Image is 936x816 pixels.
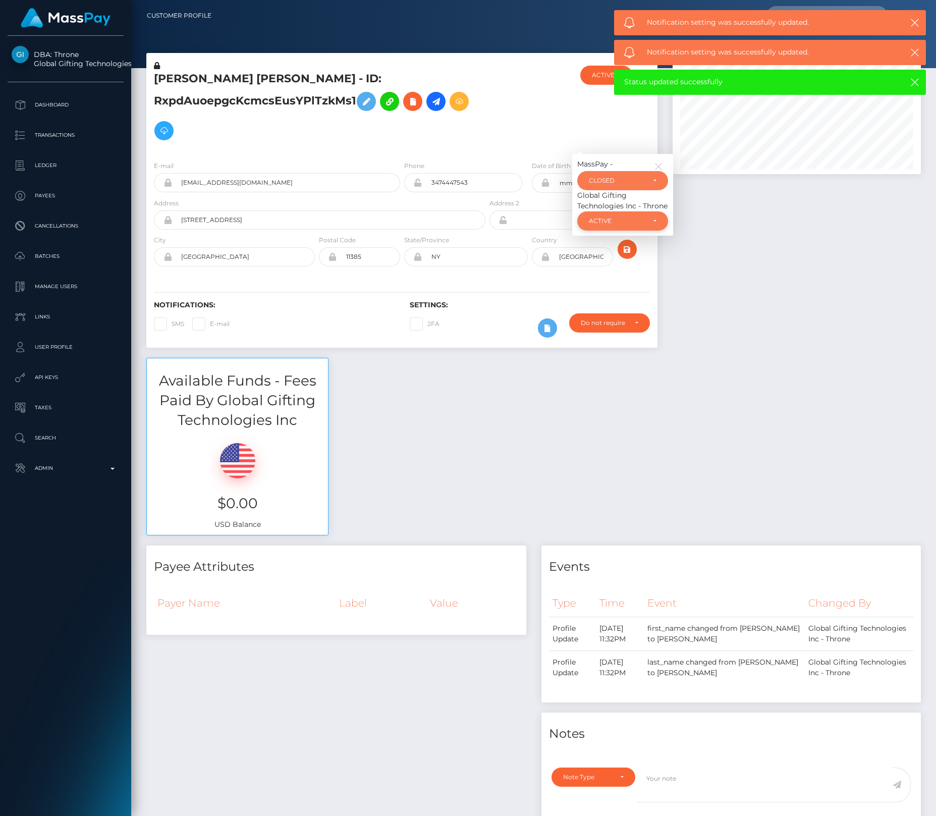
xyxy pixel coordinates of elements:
td: first_name changed from [PERSON_NAME] to [PERSON_NAME] [644,617,805,651]
div: Note Type [563,773,613,781]
a: Cancellations [8,213,124,239]
th: Label [336,589,426,617]
a: Transactions [8,123,124,148]
div: Do not require [581,319,627,327]
th: Changed By [805,589,913,617]
span: Notification setting was successfully updated. [647,17,887,28]
a: Payees [8,183,124,208]
label: SMS [154,317,184,331]
th: Type [549,589,596,617]
a: Batches [8,244,124,269]
h3: $0.00 [154,494,320,513]
a: Taxes [8,395,124,420]
a: Dashboard [8,92,124,118]
div: Global Gifting Technologies Inc - Throne [577,190,668,211]
a: Ledger [8,153,124,178]
label: 2FA [410,317,439,331]
h5: [PERSON_NAME] [PERSON_NAME] - ID: RxpdAuoepgcKcmcsEusYPlTzkMs1 [154,71,480,145]
label: E-mail [192,317,230,331]
span: DBA: Throne Global Gifting Technologies Inc [8,50,124,68]
a: Admin [8,456,124,481]
td: Profile Update [549,651,596,685]
label: Address [154,199,179,208]
p: API Keys [12,370,120,385]
th: Time [596,589,644,617]
h6: Settings: [410,301,650,309]
h6: Notifications: [154,301,395,309]
p: Ledger [12,158,120,173]
p: Manage Users [12,279,120,294]
a: User Profile [8,335,124,360]
h4: Events [549,558,914,576]
div: USD Balance [147,430,328,535]
p: User Profile [12,340,120,355]
label: City [154,236,166,245]
img: USD.png [220,443,255,478]
h3: Available Funds - Fees Paid By Global Gifting Technologies Inc [147,371,328,430]
button: Do not require [569,313,650,333]
p: Payees [12,188,120,203]
p: Taxes [12,400,120,415]
p: Cancellations [12,219,120,234]
div: ACTIVE [589,217,645,225]
label: Phone [404,161,424,171]
th: Event [644,589,805,617]
button: Note Type [552,768,636,787]
p: Dashboard [12,97,120,113]
button: ACTIVE [577,211,668,231]
label: Address 2 [489,199,519,208]
button: CLOSED [577,171,668,190]
span: Status updated successfully [624,77,884,87]
th: Value [426,589,519,617]
p: Batches [12,249,120,264]
p: Admin [12,461,120,476]
td: Profile Update [549,617,596,651]
td: Global Gifting Technologies Inc - Throne [805,617,913,651]
a: Search [8,425,124,451]
th: Payer Name [154,589,336,617]
div: MassPay - [577,159,668,170]
h4: Notes [549,725,914,743]
img: MassPay Logo [21,8,111,28]
a: Customer Profile [147,5,211,26]
input: Search... [766,6,861,25]
a: Initiate Payout [426,92,446,111]
td: last_name changed from [PERSON_NAME] to [PERSON_NAME] [644,651,805,685]
label: State/Province [404,236,449,245]
p: Transactions [12,128,120,143]
label: Country [532,236,557,245]
a: Links [8,304,124,330]
div: CLOSED [589,177,645,185]
span: Notification setting was successfully updated. [647,47,887,58]
img: Global Gifting Technologies Inc [12,46,29,63]
button: ACTIVE [580,66,632,85]
td: Global Gifting Technologies Inc - Throne [805,651,913,685]
p: Links [12,309,120,324]
label: Date of Birth [532,161,571,171]
p: Search [12,430,120,446]
label: Postal Code [319,236,356,245]
td: [DATE] 11:32PM [596,651,644,685]
td: [DATE] 11:32PM [596,617,644,651]
h4: Payee Attributes [154,558,519,576]
a: Manage Users [8,274,124,299]
a: API Keys [8,365,124,390]
label: E-mail [154,161,174,171]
